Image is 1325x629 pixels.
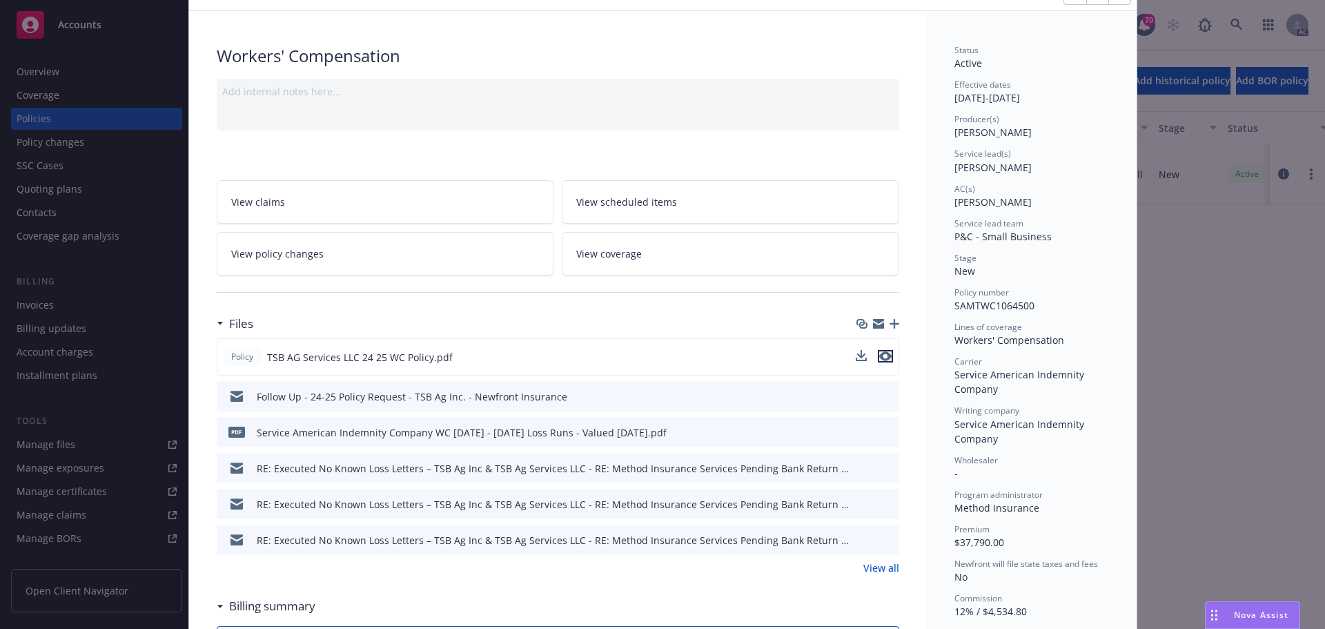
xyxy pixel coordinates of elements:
span: View policy changes [231,246,324,261]
a: View coverage [562,232,899,275]
h3: Billing summary [229,597,315,615]
div: Add internal notes here... [222,84,894,99]
a: View all [863,561,899,575]
span: Workers' Compensation [954,333,1064,347]
span: Service lead(s) [954,148,1011,159]
button: preview file [878,350,893,365]
button: preview file [881,425,894,440]
span: Premium [954,523,990,535]
button: download file [859,425,870,440]
span: Writing company [954,405,1019,416]
button: Nova Assist [1205,601,1300,629]
span: Wholesaler [954,454,998,466]
span: New [954,264,975,278]
span: SAMTWC1064500 [954,299,1034,312]
button: download file [856,350,867,361]
span: Carrier [954,356,982,367]
span: Policy number [954,287,1009,298]
span: Active [954,57,982,70]
span: pdf [228,427,245,437]
span: - [954,467,958,480]
button: download file [859,389,870,404]
button: preview file [881,389,894,404]
button: download file [859,461,870,476]
button: download file [859,533,870,548]
div: RE: Executed No Known Loss Letters – TSB Ag Inc & TSB Ag Services LLC - RE: Method Insurance Serv... [257,497,854,512]
span: [PERSON_NAME] [954,126,1032,139]
button: preview file [881,461,894,476]
div: Workers' Compensation [217,44,899,68]
span: Effective dates [954,79,1011,90]
div: Files [217,315,253,333]
button: download file [856,350,867,365]
span: P&C - Small Business [954,230,1052,243]
span: Lines of coverage [954,321,1022,333]
span: [PERSON_NAME] [954,195,1032,209]
span: Service American Indemnity Company [954,418,1087,445]
span: Service lead team [954,217,1023,229]
a: View policy changes [217,232,554,275]
div: [DATE] - [DATE] [954,79,1109,105]
span: Method Insurance [954,501,1039,514]
span: Policy [228,351,256,363]
span: No [954,570,968,583]
div: RE: Executed No Known Loss Letters – TSB Ag Inc & TSB Ag Services LLC - RE: Method Insurance Serv... [257,533,854,548]
button: preview file [881,497,894,512]
span: $37,790.00 [954,536,1004,549]
span: TSB AG Services LLC 24 25 WC Policy.pdf [267,350,453,365]
div: RE: Executed No Known Loss Letters – TSB Ag Inc & TSB Ag Services LLC - RE: Method Insurance Serv... [257,461,854,476]
div: Follow Up - 24-25 Policy Request - TSB Ag Inc. - Newfront Insurance [257,389,567,404]
span: [PERSON_NAME] [954,161,1032,174]
a: View claims [217,180,554,224]
span: Status [954,44,979,56]
div: Drag to move [1206,602,1223,628]
span: Commission [954,592,1002,604]
span: Program administrator [954,489,1043,501]
span: Newfront will file state taxes and fees [954,558,1098,570]
button: download file [859,497,870,512]
button: preview file [878,350,893,362]
span: Stage [954,252,976,264]
span: Service American Indemnity Company [954,368,1087,396]
span: Producer(s) [954,113,999,125]
span: 12% / $4,534.80 [954,605,1027,618]
div: Service American Indemnity Company WC [DATE] - [DATE] Loss Runs - Valued [DATE].pdf [257,425,667,440]
span: Nova Assist [1234,609,1288,621]
a: View scheduled items [562,180,899,224]
h3: Files [229,315,253,333]
span: AC(s) [954,183,975,195]
span: View claims [231,195,285,209]
div: Billing summary [217,597,315,615]
span: View coverage [576,246,642,261]
button: preview file [881,533,894,548]
span: View scheduled items [576,195,677,209]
